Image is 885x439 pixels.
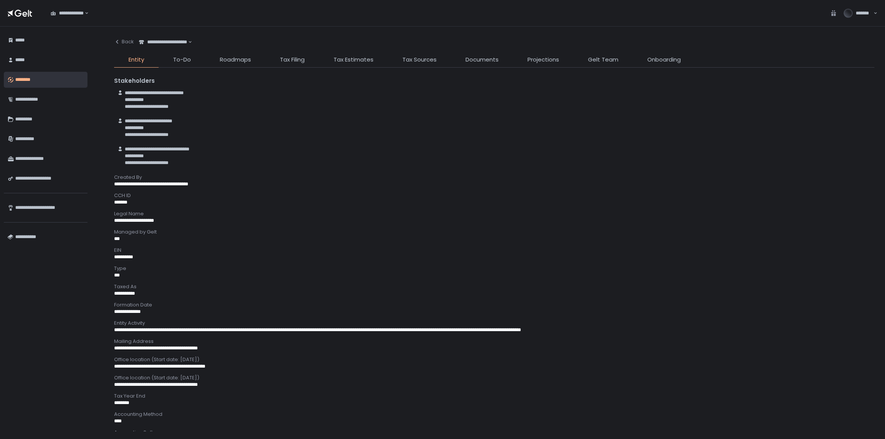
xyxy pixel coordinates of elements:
[114,320,874,327] div: Entity Activity
[114,192,874,199] div: CCH ID
[114,356,874,363] div: Office location (Start date: [DATE])
[588,55,618,64] span: Gelt Team
[114,38,134,45] div: Back
[114,374,874,381] div: Office location (Start date: [DATE])
[114,34,134,49] button: Back
[114,302,874,308] div: Formation Date
[647,55,681,64] span: Onboarding
[114,411,874,418] div: Accounting Method
[402,55,437,64] span: Tax Sources
[220,55,251,64] span: Roadmaps
[334,55,373,64] span: Tax Estimates
[114,338,874,345] div: Mailing Address
[46,5,89,21] div: Search for option
[114,174,874,181] div: Created By
[114,77,874,85] div: Stakeholders
[114,210,874,217] div: Legal Name
[114,393,874,400] div: Tax Year End
[114,265,874,272] div: Type
[466,55,499,64] span: Documents
[528,55,559,64] span: Projections
[173,55,191,64] span: To-Do
[129,55,144,64] span: Entity
[114,247,874,254] div: EIN
[114,429,874,436] div: Accounting Software
[280,55,305,64] span: Tax Filing
[114,229,874,235] div: Managed by Gelt
[134,34,192,50] div: Search for option
[114,283,874,290] div: Taxed As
